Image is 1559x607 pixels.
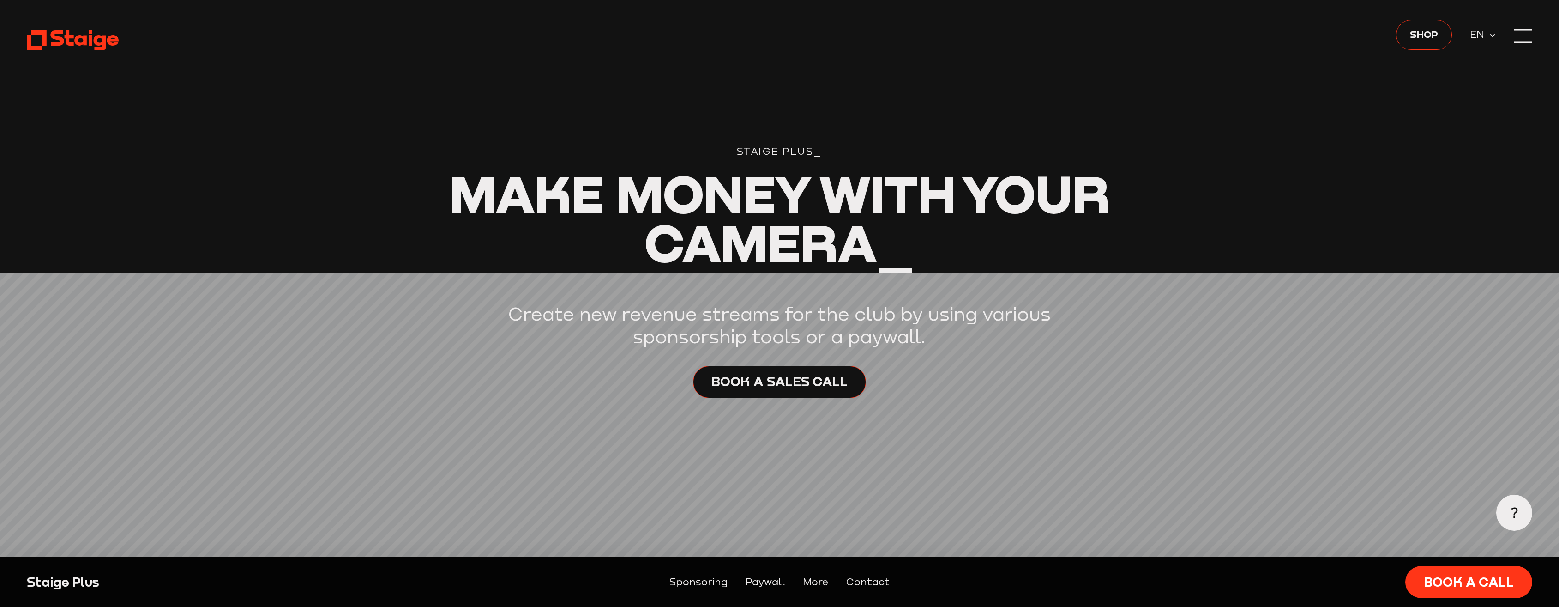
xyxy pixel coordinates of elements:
span: EN [1470,27,1489,42]
a: Contact [846,574,890,590]
a: Shop [1396,20,1452,50]
span: Shop [1410,26,1438,42]
span: Make Money With Your Camera_ [449,162,1110,274]
div: Staige Plus_ [407,144,1153,159]
p: Create new revenue streams for the club by using various sponsorship tools or a paywall. [468,303,1091,348]
a: Book a sales call [693,366,866,398]
div: Staige Plus [27,573,393,591]
span: Book a sales call [711,372,848,390]
a: Sponsoring [669,574,728,590]
a: Book a call [1405,566,1532,598]
a: More [803,574,828,590]
a: Paywall [746,574,785,590]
